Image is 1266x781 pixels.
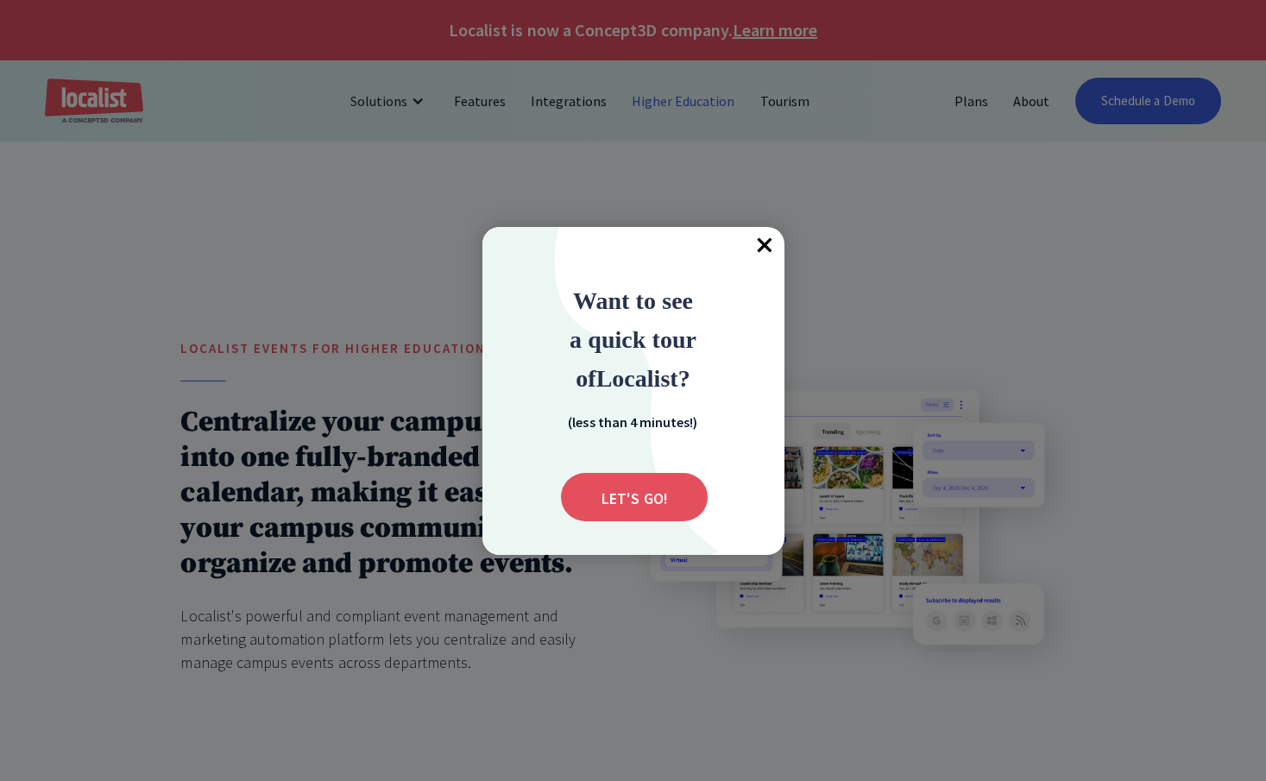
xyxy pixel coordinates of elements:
span: Close [746,227,784,265]
div: Want to see a quick tour of Localist? [517,280,750,397]
strong: ur of [576,326,696,392]
span: Want to see [573,287,693,314]
div: (less than 4 minutes!) [546,411,719,431]
strong: (less than 4 minutes!) [568,413,697,431]
div: Close popup [746,227,784,265]
div: Submit [561,473,708,521]
span: Localist? [596,365,690,392]
strong: a quick to [570,326,672,353]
